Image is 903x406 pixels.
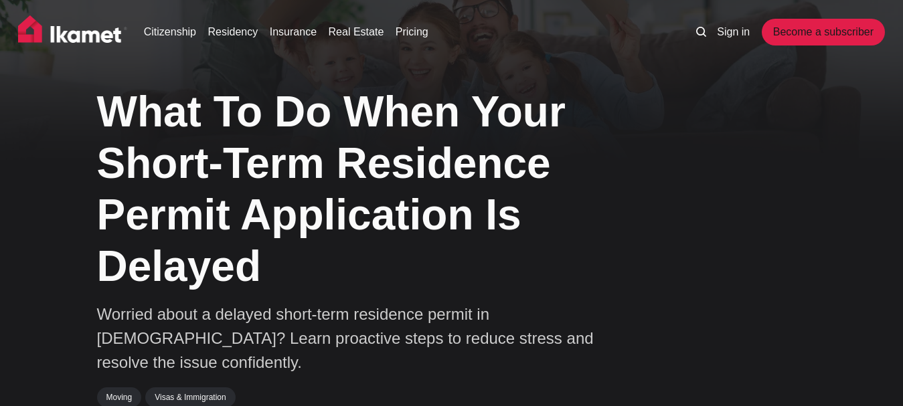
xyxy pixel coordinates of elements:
[144,24,196,40] a: Citizenship
[97,86,659,292] h1: What To Do When Your Short-Term Residence Permit Application Is Delayed
[97,302,619,375] p: Worried about a delayed short-term residence permit in [DEMOGRAPHIC_DATA]? Learn proactive steps ...
[329,24,384,40] a: Real Estate
[18,15,128,49] img: Ikamet home
[396,24,428,40] a: Pricing
[270,24,317,40] a: Insurance
[762,19,885,45] a: Become a subscriber
[208,24,258,40] a: Residency
[717,24,750,40] a: Sign in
